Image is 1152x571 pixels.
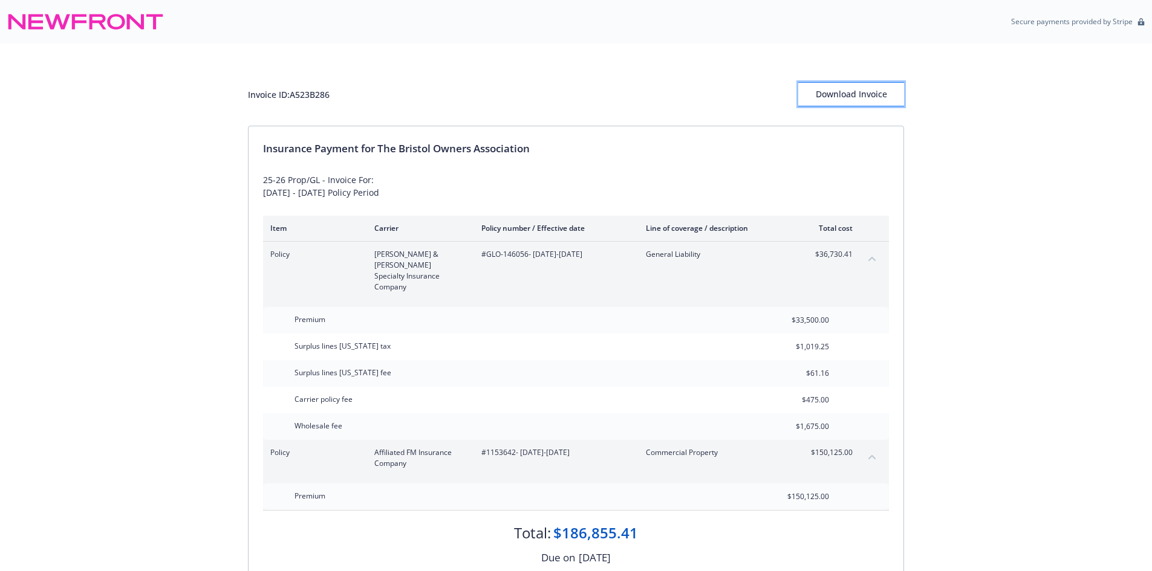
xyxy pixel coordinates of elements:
button: collapse content [862,249,882,268]
span: Surplus lines [US_STATE] tax [295,341,391,351]
div: Due on [541,550,575,566]
span: Commercial Property [646,447,788,458]
span: Affiliated FM Insurance Company [374,447,462,469]
div: Invoice ID: A523B286 [248,88,330,101]
div: [DATE] [579,550,611,566]
input: 0.00 [758,488,836,506]
input: 0.00 [758,391,836,409]
div: Download Invoice [798,83,904,106]
div: PolicyAffiliated FM Insurance Company#1153642- [DATE]-[DATE]Commercial Property$150,125.00collaps... [263,440,889,476]
span: Surplus lines [US_STATE] fee [295,367,391,378]
div: Total cost [807,223,853,233]
div: Policy number / Effective date [481,223,626,233]
span: Policy [270,249,355,260]
div: $186,855.41 [553,523,638,543]
span: Premium [295,314,325,324]
div: Insurance Payment for The Bristol Owners Association [263,141,889,156]
span: Policy [270,447,355,458]
span: General Liability [646,249,788,260]
span: #1153642 - [DATE]-[DATE] [481,447,626,458]
div: 25-26 Prop/GL - Invoice For: [DATE] - [DATE] Policy Period [263,173,889,199]
span: [PERSON_NAME] & [PERSON_NAME] Specialty Insurance Company [374,249,462,292]
input: 0.00 [758,311,836,329]
div: Line of coverage / description [646,223,788,233]
p: Secure payments provided by Stripe [1011,16,1133,27]
span: #GLO-146056 - [DATE]-[DATE] [481,249,626,260]
button: collapse content [862,447,882,466]
div: Total: [514,523,551,543]
span: $150,125.00 [807,447,853,458]
button: Download Invoice [798,82,904,106]
span: Carrier policy fee [295,394,353,404]
input: 0.00 [758,418,836,436]
div: Carrier [374,223,462,233]
span: $36,730.41 [807,249,853,260]
input: 0.00 [758,338,836,356]
span: Premium [295,491,325,501]
div: Item [270,223,355,233]
div: Policy[PERSON_NAME] & [PERSON_NAME] Specialty Insurance Company#GLO-146056- [DATE]-[DATE]General ... [263,242,889,300]
span: Wholesale fee [295,421,342,431]
input: 0.00 [758,364,836,382]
